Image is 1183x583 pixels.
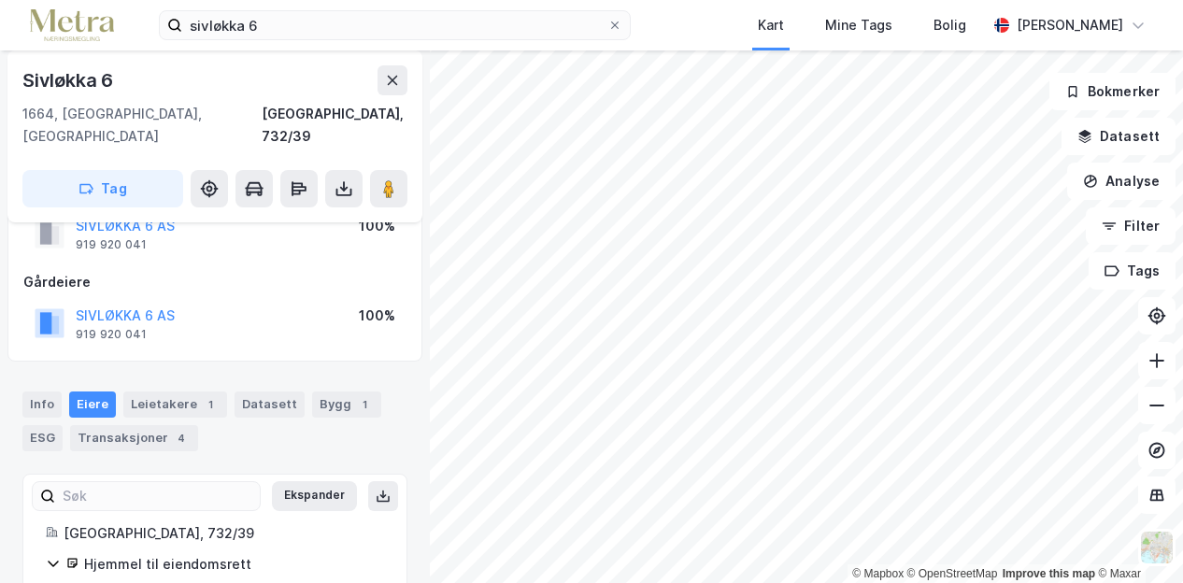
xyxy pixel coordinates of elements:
[22,103,262,148] div: 1664, [GEOGRAPHIC_DATA], [GEOGRAPHIC_DATA]
[70,425,198,451] div: Transaksjoner
[1017,14,1123,36] div: [PERSON_NAME]
[1089,252,1176,290] button: Tags
[1062,118,1176,155] button: Datasett
[172,429,191,448] div: 4
[758,14,784,36] div: Kart
[23,271,406,293] div: Gårdeiere
[359,305,395,327] div: 100%
[262,103,407,148] div: [GEOGRAPHIC_DATA], 732/39
[69,391,116,418] div: Eiere
[235,391,305,418] div: Datasett
[1067,163,1176,200] button: Analyse
[55,482,260,510] input: Søk
[123,391,227,418] div: Leietakere
[22,65,117,95] div: Sivløkka 6
[1086,207,1176,245] button: Filter
[201,395,220,414] div: 1
[64,522,384,545] div: [GEOGRAPHIC_DATA], 732/39
[84,553,384,576] div: Hjemmel til eiendomsrett
[76,327,147,342] div: 919 920 041
[272,481,357,511] button: Ekspander
[22,391,62,418] div: Info
[1049,73,1176,110] button: Bokmerker
[76,237,147,252] div: 919 920 041
[22,170,183,207] button: Tag
[359,215,395,237] div: 100%
[934,14,966,36] div: Bolig
[907,567,998,580] a: OpenStreetMap
[355,395,374,414] div: 1
[1090,493,1183,583] div: Kontrollprogram for chat
[182,11,607,39] input: Søk på adresse, matrikkel, gårdeiere, leietakere eller personer
[312,391,381,418] div: Bygg
[825,14,892,36] div: Mine Tags
[852,567,904,580] a: Mapbox
[1003,567,1095,580] a: Improve this map
[30,9,114,42] img: metra-logo.256734c3b2bbffee19d4.png
[1090,493,1183,583] iframe: Chat Widget
[22,425,63,451] div: ESG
